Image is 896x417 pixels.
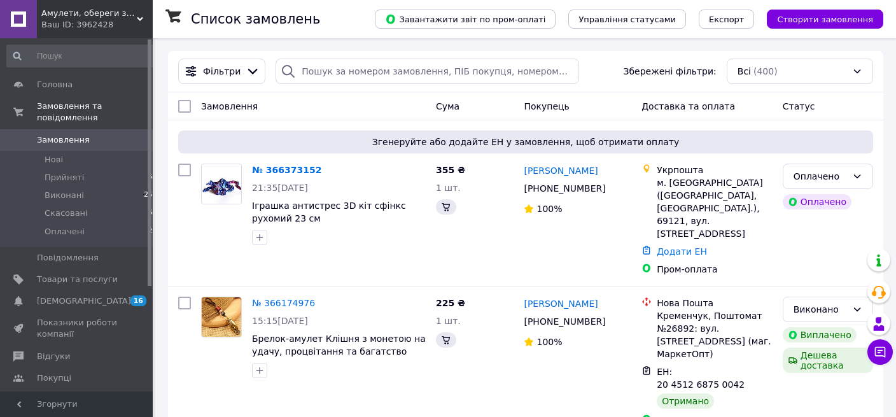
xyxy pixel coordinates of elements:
div: Укрпошта [657,164,773,176]
div: Пром-оплата [657,263,773,276]
span: 225 ₴ [436,298,465,308]
span: Покупці [37,372,71,384]
span: Головна [37,79,73,90]
span: 355 ₴ [436,165,465,175]
span: (400) [753,66,778,76]
a: № 366174976 [252,298,315,308]
span: 100% [536,337,562,347]
div: Оплачено [794,169,847,183]
div: Виконано [794,302,847,316]
span: Експорт [709,15,745,24]
span: Покупець [524,101,569,111]
a: Фото товару [201,164,242,204]
div: Оплачено [783,194,851,209]
button: Чат з покупцем [867,339,893,365]
a: № 366373152 [252,165,321,175]
a: [PERSON_NAME] [524,297,598,310]
button: Управління статусами [568,10,686,29]
span: Статус [783,101,815,111]
span: Збережені фільтри: [623,65,716,78]
span: Замовлення [201,101,258,111]
span: 1 шт. [436,316,461,326]
span: Амулети, обереги з каміння [41,8,137,19]
div: Нова Пошта [657,297,773,309]
div: Дешева доставка [783,348,873,373]
span: 100% [536,204,562,214]
div: Кременчук, Поштомат №26892: вул. [STREET_ADDRESS] (маг. МаркетОпт) [657,309,773,360]
span: Нові [45,154,63,166]
button: Експорт [699,10,755,29]
a: [PERSON_NAME] [524,164,598,177]
span: Всі [738,65,751,78]
div: Отримано [657,393,714,409]
div: [PHONE_NUMBER] [521,313,608,330]
span: 15:15[DATE] [252,316,308,326]
img: Фото товару [202,297,241,337]
a: Створити замовлення [754,13,883,24]
a: Іграшка антистрес 3D кіт сфінкс рухомий 23 см [252,201,406,223]
span: Показники роботи компанії [37,317,118,340]
a: Брелок-амулет Клішня з монетою на удачу, процвітання та багатство [252,334,426,357]
span: ЕН: 20 4512 6875 0042 [657,367,745,390]
span: 1 шт. [436,183,461,193]
span: Створити замовлення [777,15,873,24]
span: Виконані [45,190,84,201]
span: Cума [436,101,459,111]
button: Завантажити звіт по пром-оплаті [375,10,556,29]
span: Замовлення [37,134,90,146]
span: 16 [130,295,146,306]
span: Прийняті [45,172,84,183]
span: Управління статусами [578,15,676,24]
div: Виплачено [783,327,857,343]
span: Доставка та оплата [641,101,735,111]
span: Фільтри [203,65,241,78]
span: Повідомлення [37,252,99,264]
span: Відгуки [37,351,70,362]
span: Завантажити звіт по пром-оплаті [385,13,545,25]
span: Скасовані [45,208,88,219]
div: м. [GEOGRAPHIC_DATA] ([GEOGRAPHIC_DATA], [GEOGRAPHIC_DATA].), 69121, вул. [STREET_ADDRESS] [657,176,773,240]
div: Ваш ID: 3962428 [41,19,153,31]
span: Оплачені [45,226,85,237]
h1: Список замовлень [191,11,320,27]
input: Пошук [6,45,158,67]
span: [DEMOGRAPHIC_DATA] [37,295,131,307]
button: Створити замовлення [767,10,883,29]
span: 255 [144,190,157,201]
span: Згенеруйте або додайте ЕН у замовлення, щоб отримати оплату [183,136,868,148]
img: Фото товару [202,164,241,204]
input: Пошук за номером замовлення, ПІБ покупця, номером телефону, Email, номером накладної [276,59,578,84]
div: [PHONE_NUMBER] [521,180,608,197]
span: Товари та послуги [37,274,118,285]
a: Додати ЕН [657,246,707,257]
span: Замовлення та повідомлення [37,101,153,124]
span: 21:35[DATE] [252,183,308,193]
a: Фото товару [201,297,242,337]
